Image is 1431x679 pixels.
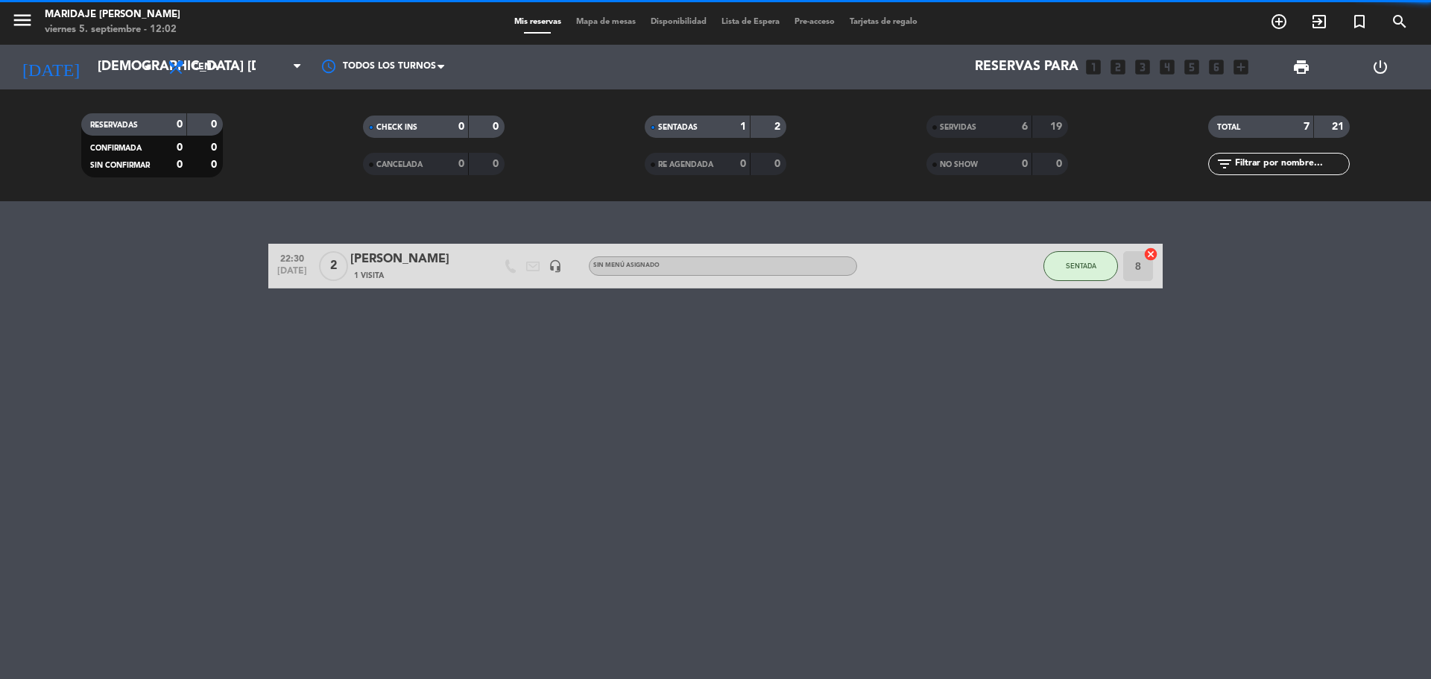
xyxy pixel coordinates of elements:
[774,121,783,132] strong: 2
[940,161,978,168] span: NO SHOW
[177,142,183,153] strong: 0
[211,160,220,170] strong: 0
[139,58,157,76] i: arrow_drop_down
[714,18,787,26] span: Lista de Espera
[1351,13,1368,31] i: turned_in_not
[569,18,643,26] span: Mapa de mesas
[177,119,183,130] strong: 0
[1108,57,1128,77] i: looks_two
[1391,13,1409,31] i: search
[458,159,464,169] strong: 0
[1233,156,1349,172] input: Filtrar por nombre...
[90,121,138,129] span: RESERVADAS
[1371,58,1389,76] i: power_settings_new
[658,161,713,168] span: RE AGENDADA
[493,121,502,132] strong: 0
[274,249,311,266] span: 22:30
[211,119,220,130] strong: 0
[1056,159,1065,169] strong: 0
[177,160,183,170] strong: 0
[376,124,417,131] span: CHECK INS
[1217,124,1240,131] span: TOTAL
[549,259,562,273] i: headset_mic
[45,22,180,37] div: viernes 5. septiembre - 12:02
[1231,57,1251,77] i: add_box
[1022,159,1028,169] strong: 0
[11,9,34,31] i: menu
[740,121,746,132] strong: 1
[1043,251,1118,281] button: SENTADA
[376,161,423,168] span: CANCELADA
[211,142,220,153] strong: 0
[350,250,477,269] div: [PERSON_NAME]
[1310,13,1328,31] i: exit_to_app
[1157,57,1177,77] i: looks_4
[45,7,180,22] div: Maridaje [PERSON_NAME]
[1270,13,1288,31] i: add_circle_outline
[1182,57,1201,77] i: looks_5
[354,270,384,282] span: 1 Visita
[1216,155,1233,173] i: filter_list
[940,124,976,131] span: SERVIDAS
[1292,58,1310,76] span: print
[593,262,660,268] span: Sin menú asignado
[1022,121,1028,132] strong: 6
[1332,121,1347,132] strong: 21
[774,159,783,169] strong: 0
[1066,262,1096,270] span: SENTADA
[319,251,348,281] span: 2
[11,51,90,83] i: [DATE]
[1341,45,1420,89] div: LOG OUT
[1133,57,1152,77] i: looks_3
[11,9,34,37] button: menu
[1050,121,1065,132] strong: 19
[274,266,311,283] span: [DATE]
[90,162,150,169] span: SIN CONFIRMAR
[192,62,218,72] span: Cena
[643,18,714,26] span: Disponibilidad
[493,159,502,169] strong: 0
[507,18,569,26] span: Mis reservas
[740,159,746,169] strong: 0
[842,18,925,26] span: Tarjetas de regalo
[458,121,464,132] strong: 0
[1207,57,1226,77] i: looks_6
[1084,57,1103,77] i: looks_one
[658,124,698,131] span: SENTADAS
[975,60,1078,75] span: Reservas para
[90,145,142,152] span: CONFIRMADA
[787,18,842,26] span: Pre-acceso
[1143,247,1158,262] i: cancel
[1304,121,1310,132] strong: 7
